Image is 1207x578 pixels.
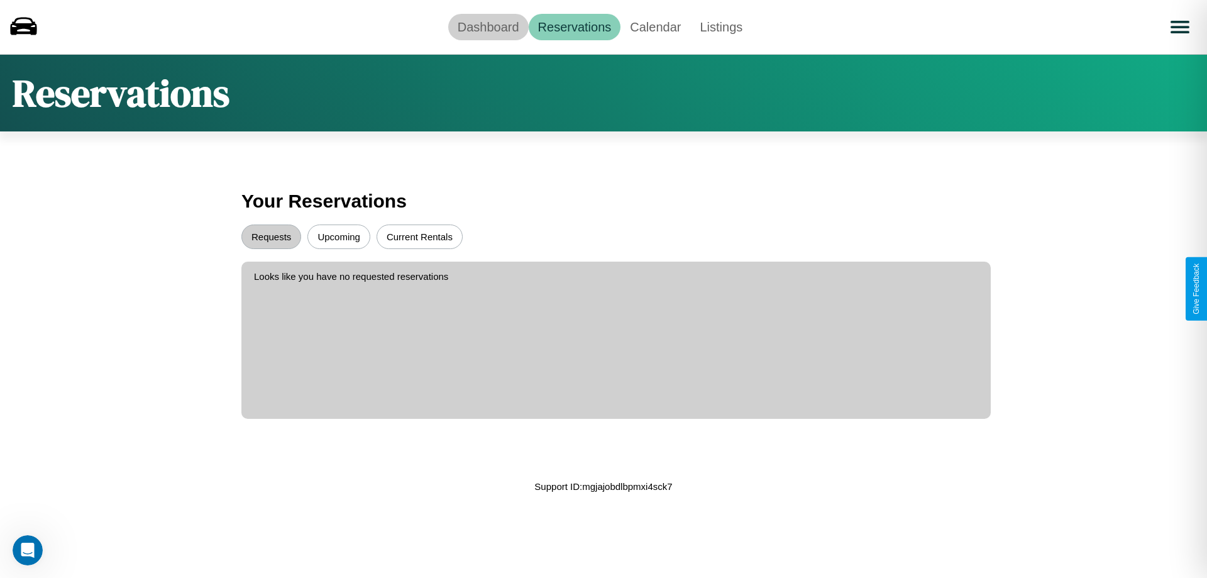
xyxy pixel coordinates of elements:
[1192,264,1201,314] div: Give Feedback
[13,535,43,565] iframe: Intercom live chat
[1162,9,1198,45] button: Open menu
[620,14,690,40] a: Calendar
[241,184,966,218] h3: Your Reservations
[534,478,672,495] p: Support ID: mgjajobdlbpmxi4sck7
[529,14,621,40] a: Reservations
[448,14,529,40] a: Dashboard
[13,67,229,119] h1: Reservations
[307,225,370,249] button: Upcoming
[254,268,978,285] p: Looks like you have no requested reservations
[241,225,301,249] button: Requests
[690,14,752,40] a: Listings
[377,225,463,249] button: Current Rentals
